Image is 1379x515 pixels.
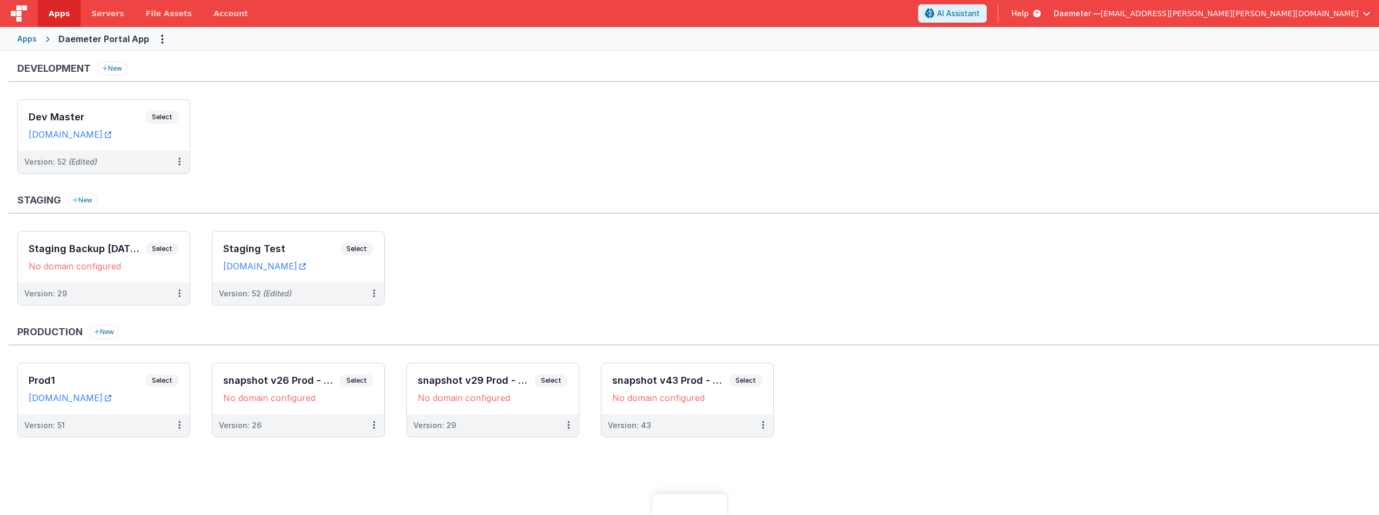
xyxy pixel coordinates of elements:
h3: Development [17,63,91,74]
a: [DOMAIN_NAME] [29,129,111,140]
span: File Assets [146,8,192,19]
div: Apps [17,33,37,44]
span: Select [340,374,373,387]
span: (Edited) [69,157,97,166]
div: Version: 43 [608,420,651,431]
button: AI Assistant [918,4,987,23]
h3: snapshot v29 Prod - [DATE] [418,375,534,386]
span: Select [340,242,373,255]
button: New [97,62,127,76]
a: [DOMAIN_NAME] [223,261,306,272]
div: Version: 29 [24,288,67,299]
span: Servers [91,8,124,19]
span: AI Assistant [937,8,980,19]
div: Version: 26 [219,420,262,431]
span: Select [729,374,762,387]
span: Select [145,242,179,255]
div: Version: 51 [24,420,65,431]
span: Help [1012,8,1029,19]
div: No domain configured [418,392,568,403]
h3: Staging [17,195,61,206]
a: [DOMAIN_NAME] [29,392,111,403]
button: New [68,193,97,207]
span: (Edited) [263,289,292,298]
h3: snapshot v26 Prod - [DATE] [223,375,340,386]
h3: Staging Test [223,243,340,254]
h3: Production [17,327,83,337]
div: Version: 52 [24,157,97,167]
span: Select [145,111,179,124]
span: [EMAIL_ADDRESS][PERSON_NAME][PERSON_NAME][DOMAIN_NAME] [1101,8,1358,19]
div: No domain configured [612,392,762,403]
button: New [89,325,119,339]
h3: snapshot v43 Prod - [DATE] [612,375,729,386]
div: No domain configured [223,392,373,403]
span: Apps [49,8,70,19]
span: Daemeter — [1054,8,1101,19]
h3: Staging Backup [DATE]_vers29 [29,243,145,254]
div: Version: 52 [219,288,292,299]
div: Daemeter Portal App [58,32,149,45]
h3: Prod1 [29,375,145,386]
button: Options [153,30,171,48]
div: Version: 29 [413,420,456,431]
span: Select [534,374,568,387]
span: Select [145,374,179,387]
div: No domain configured [29,261,179,272]
h3: Dev Master [29,112,145,123]
button: Daemeter — [EMAIL_ADDRESS][PERSON_NAME][PERSON_NAME][DOMAIN_NAME] [1054,8,1370,19]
